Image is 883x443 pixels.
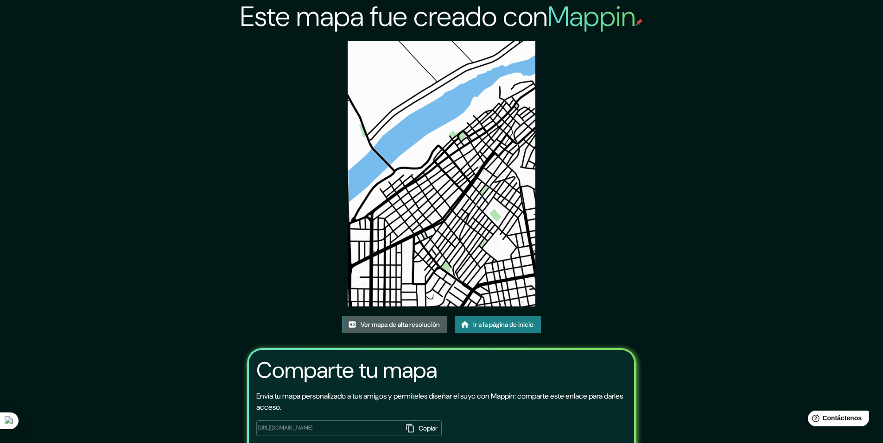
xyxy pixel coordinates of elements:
img: created-map [348,41,536,306]
font: Comparte tu mapa [256,356,437,385]
img: pin de mapeo [635,19,643,26]
button: Copiar [403,420,442,436]
a: Ver mapa de alta resolución [342,316,447,333]
font: Ver mapa de alta resolución [361,320,440,329]
a: Ir a la página de inicio [455,316,541,333]
font: Ir a la página de inicio [473,320,534,329]
iframe: Lanzador de widgets de ayuda [800,407,873,433]
font: Copiar [419,424,438,432]
font: Envía tu mapa personalizado a tus amigos y permíteles diseñar el suyo con Mappin: comparte este e... [256,391,623,412]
